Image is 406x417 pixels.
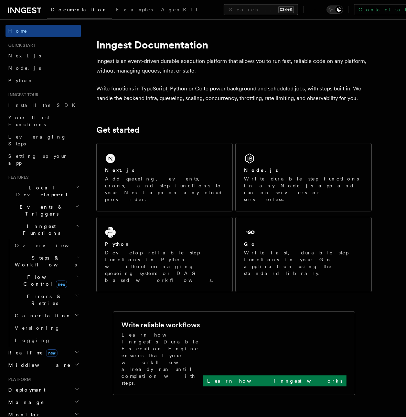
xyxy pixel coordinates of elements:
button: Cancellation [12,309,81,322]
span: Logging [15,338,51,343]
a: Python [6,74,81,87]
a: Documentation [47,2,112,19]
a: GoWrite fast, durable step functions in your Go application using the standard library. [235,217,372,292]
span: Setting up your app [8,153,67,166]
h2: Next.js [105,167,135,174]
span: new [46,349,57,357]
span: Examples [116,7,153,12]
span: Deployment [6,386,45,393]
span: Quick start [6,43,35,48]
a: Node.jsWrite durable step functions in any Node.js app and run on servers or serverless. [235,143,372,211]
h2: Node.js [244,167,278,174]
button: Steps & Workflows [12,252,81,271]
button: Realtimenew [6,347,81,359]
span: Local Development [6,184,75,198]
div: Inngest Functions [6,239,81,347]
a: Node.js [6,62,81,74]
a: Setting up your app [6,150,81,169]
span: Errors & Retries [12,293,75,307]
h2: Python [105,241,130,248]
button: Inngest Functions [6,220,81,239]
span: Your first Functions [8,115,49,127]
a: Next.js [6,50,81,62]
p: Write functions in TypeScript, Python or Go to power background and scheduled jobs, with steps bu... [96,84,372,103]
span: Inngest tour [6,92,39,98]
span: AgentKit [161,7,197,12]
p: Write durable step functions in any Node.js app and run on servers or serverless. [244,175,363,203]
span: Versioning [15,325,60,331]
button: Middleware [6,359,81,371]
a: Leveraging Steps [6,131,81,150]
a: Versioning [12,322,81,334]
span: Home [8,28,28,34]
h2: Go [244,241,256,248]
a: Examples [112,2,157,19]
a: Install the SDK [6,99,81,111]
a: Overview [12,239,81,252]
button: Events & Triggers [6,201,81,220]
p: Develop reliable step functions in Python without managing queueing systems or DAG based workflows. [105,249,224,284]
span: Features [6,175,29,180]
a: Learn how Inngest works [203,375,346,386]
span: Cancellation [12,312,72,319]
kbd: Ctrl+K [278,6,294,13]
span: Python [8,78,33,83]
p: Add queueing, events, crons, and step functions to your Next app on any cloud provider. [105,175,224,203]
span: Events & Triggers [6,204,75,217]
span: Steps & Workflows [12,254,77,268]
button: Manage [6,396,81,408]
a: Home [6,25,81,37]
a: Get started [96,125,139,135]
button: Search...Ctrl+K [224,4,298,15]
span: Middleware [6,362,71,369]
button: Deployment [6,384,81,396]
p: Learn how Inngest works [207,377,342,384]
span: Node.js [8,65,41,71]
h2: Write reliable workflows [121,320,200,330]
span: Inngest Functions [6,223,74,237]
a: Next.jsAdd queueing, events, crons, and step functions to your Next app on any cloud provider. [96,143,233,211]
p: Inngest is an event-driven durable execution platform that allows you to run fast, reliable code ... [96,56,372,76]
span: new [56,281,67,288]
a: Your first Functions [6,111,81,131]
span: Overview [15,243,86,248]
span: Realtime [6,349,57,356]
a: Logging [12,334,81,347]
span: Platform [6,377,31,382]
span: Flow Control [12,274,76,287]
button: Local Development [6,182,81,201]
span: Install the SDK [8,102,79,108]
button: Toggle dark mode [327,6,343,14]
button: Errors & Retries [12,290,81,309]
span: Next.js [8,53,41,58]
a: AgentKit [157,2,202,19]
button: Flow Controlnew [12,271,81,290]
p: Write fast, durable step functions in your Go application using the standard library. [244,249,363,277]
a: PythonDevelop reliable step functions in Python without managing queueing systems or DAG based wo... [96,217,233,292]
h1: Inngest Documentation [96,39,372,51]
span: Documentation [51,7,108,12]
p: Learn how Inngest's Durable Execution Engine ensures that your workflow already run until complet... [121,331,203,386]
span: Leveraging Steps [8,134,66,146]
span: Manage [6,399,44,406]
